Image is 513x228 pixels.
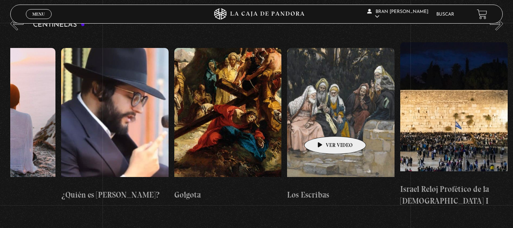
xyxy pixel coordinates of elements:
[33,21,85,29] h3: Centinelas
[61,189,169,201] h4: ¿Quién es [PERSON_NAME]?
[174,36,282,213] a: Golgota
[287,189,395,201] h4: Los Escribas
[30,18,47,24] span: Cerrar
[32,12,45,16] span: Menu
[477,9,487,19] a: View your shopping cart
[400,183,508,207] h4: Israel Reloj Profético de la [DEMOGRAPHIC_DATA] I
[367,10,428,19] span: Bran [PERSON_NAME]
[287,36,395,213] a: Los Escribas
[490,17,503,30] button: Next
[400,36,508,213] a: Israel Reloj Profético de la [DEMOGRAPHIC_DATA] I
[174,189,282,201] h4: Golgota
[61,36,169,213] a: ¿Quién es [PERSON_NAME]?
[10,17,24,30] button: Previous
[436,12,454,17] a: Buscar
